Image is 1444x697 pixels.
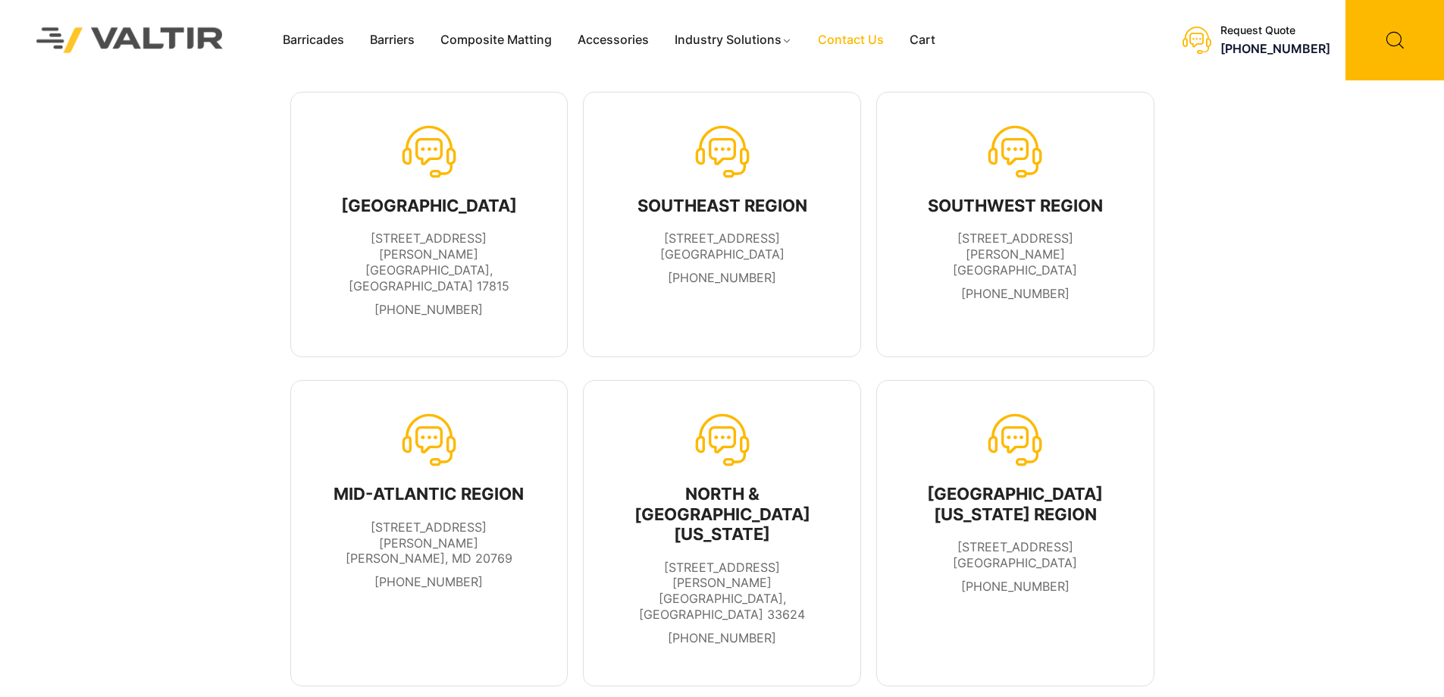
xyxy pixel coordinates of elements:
[357,29,428,52] a: Barriers
[270,29,357,52] a: Barricades
[374,302,483,317] a: [PHONE_NUMBER]
[897,29,948,52] a: Cart
[323,484,536,504] div: MID-ATLANTIC REGION
[961,286,1070,301] a: [PHONE_NUMBER]
[374,574,483,589] a: [PHONE_NUMBER]
[909,196,1122,215] div: SOUTHWEST REGION
[953,539,1077,570] span: [STREET_ADDRESS] [GEOGRAPHIC_DATA]
[323,196,536,215] div: [GEOGRAPHIC_DATA]
[668,270,776,285] a: [PHONE_NUMBER]
[639,560,805,622] span: [STREET_ADDRESS][PERSON_NAME] [GEOGRAPHIC_DATA], [GEOGRAPHIC_DATA] 33624
[909,484,1122,524] div: [GEOGRAPHIC_DATA][US_STATE] REGION
[1220,41,1330,56] a: [PHONE_NUMBER]
[961,579,1070,594] a: [PHONE_NUMBER]
[565,29,662,52] a: Accessories
[616,484,828,544] div: NORTH & [GEOGRAPHIC_DATA][US_STATE]
[349,231,509,293] span: [STREET_ADDRESS][PERSON_NAME] [GEOGRAPHIC_DATA], [GEOGRAPHIC_DATA] 17815
[1220,24,1330,37] div: Request Quote
[668,630,776,645] a: [PHONE_NUMBER]
[637,196,807,215] div: SOUTHEAST REGION
[805,29,897,52] a: Contact Us
[662,29,805,52] a: Industry Solutions
[17,8,243,72] img: Valtir Rentals
[660,231,785,262] span: [STREET_ADDRESS] [GEOGRAPHIC_DATA]
[346,520,512,567] span: [STREET_ADDRESS][PERSON_NAME] [PERSON_NAME], MD 20769
[428,29,565,52] a: Composite Matting
[953,231,1077,278] span: [STREET_ADDRESS][PERSON_NAME] [GEOGRAPHIC_DATA]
